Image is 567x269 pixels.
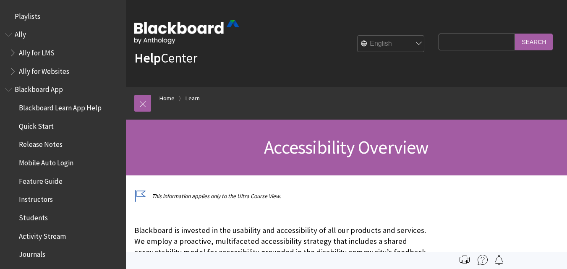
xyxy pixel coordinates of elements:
[159,93,175,104] a: Home
[19,211,48,222] span: Students
[19,46,55,57] span: Ally for LMS
[134,20,239,44] img: Blackboard by Anthology
[494,255,504,265] img: Follow this page
[19,119,54,131] span: Quick Start
[134,192,434,200] p: This information applies only to the Ultra Course View.
[19,248,45,259] span: Journals
[264,136,429,159] span: Accessibility Overview
[515,34,553,50] input: Search
[358,36,425,52] select: Site Language Selector
[19,156,73,167] span: Mobile Auto Login
[134,50,161,66] strong: Help
[5,9,121,24] nav: Book outline for Playlists
[134,50,197,66] a: HelpCenter
[19,138,63,149] span: Release Notes
[19,229,66,240] span: Activity Stream
[460,255,470,265] img: Print
[186,93,200,104] a: Learn
[15,28,26,39] span: Ally
[19,174,63,185] span: Feature Guide
[478,255,488,265] img: More help
[19,193,53,204] span: Instructors
[15,9,40,21] span: Playlists
[19,101,102,112] span: Blackboard Learn App Help
[15,83,63,94] span: Blackboard App
[19,64,69,76] span: Ally for Websites
[5,28,121,78] nav: Book outline for Anthology Ally Help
